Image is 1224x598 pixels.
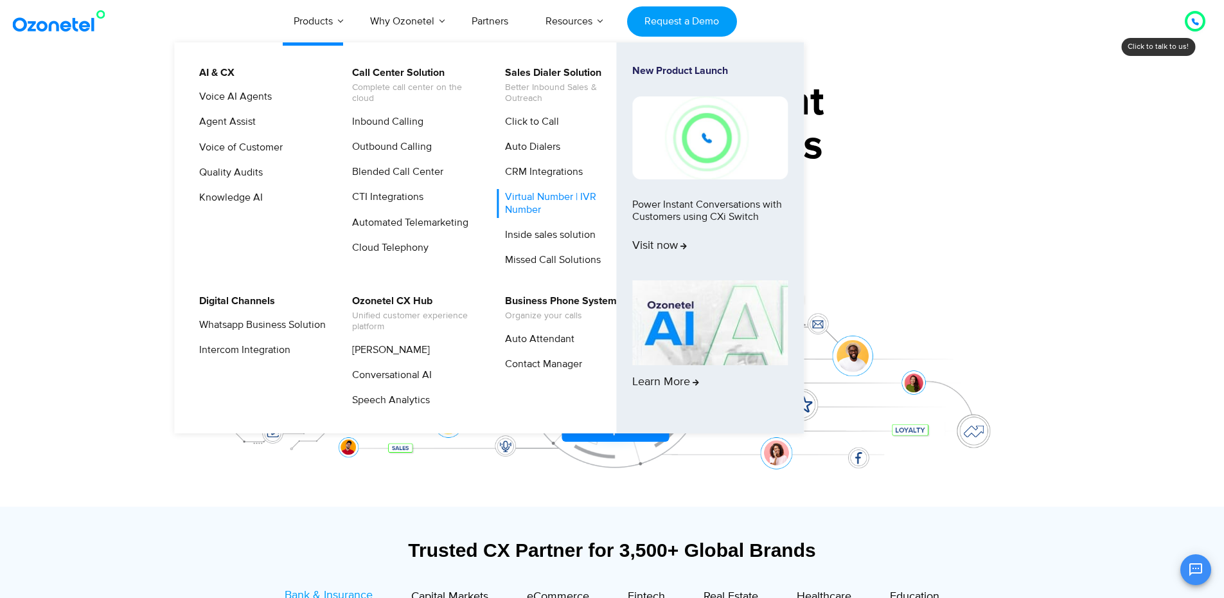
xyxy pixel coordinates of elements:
a: Call Center SolutionComplete call center on the cloud [344,65,481,106]
a: Request a Demo [627,6,737,37]
a: CTI Integrations [344,189,425,205]
a: Learn More [632,280,788,412]
a: Auto Dialers [497,139,562,155]
a: Voice of Customer [191,140,285,156]
div: Trusted CX Partner for 3,500+ Global Brands [217,539,1007,561]
img: New-Project-17.png [632,96,788,179]
a: Blended Call Center [344,164,445,180]
button: Open chat [1180,554,1211,585]
span: Unified customer experience platform [352,311,479,332]
a: Business Phone SystemOrganize your calls [497,293,619,323]
a: Automated Telemarketing [344,215,470,231]
a: Knowledge AI [191,190,265,206]
span: Complete call center on the cloud [352,82,479,104]
span: Better Inbound Sales & Outreach [505,82,632,104]
a: Cloud Telephony [344,240,430,256]
a: Auto Attendant [497,331,576,347]
a: Inside sales solution [497,227,598,243]
a: Agent Assist [191,114,258,130]
a: Ozonetel CX HubUnified customer experience platform [344,293,481,334]
a: Contact Manager [497,356,584,372]
a: New Product LaunchPower Instant Conversations with Customers using CXi SwitchVisit now [632,65,788,275]
a: [PERSON_NAME] [344,342,432,358]
a: AI & CX [191,65,236,81]
a: Outbound Calling [344,139,434,155]
a: Conversational AI [344,367,434,383]
a: Virtual Number | IVR Number [497,189,634,217]
a: Sales Dialer SolutionBetter Inbound Sales & Outreach [497,65,634,106]
span: Organize your calls [505,311,617,322]
span: Learn More [632,376,699,390]
img: AI [632,280,788,365]
a: Speech Analytics [344,392,432,408]
a: Inbound Calling [344,114,425,130]
a: Digital Channels [191,293,277,309]
a: Whatsapp Business Solution [191,317,328,333]
a: Missed Call Solutions [497,252,603,268]
a: CRM Integrations [497,164,585,180]
a: Click to Call [497,114,561,130]
a: Quality Audits [191,165,265,181]
a: Intercom Integration [191,342,292,358]
a: Voice AI Agents [191,89,274,105]
span: Visit now [632,239,687,253]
